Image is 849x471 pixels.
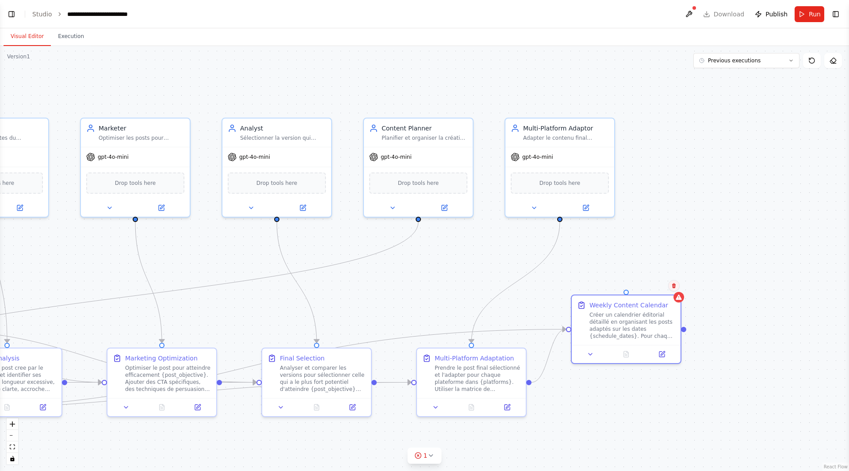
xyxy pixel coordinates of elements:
button: Show left sidebar [5,8,18,20]
g: Edge from 00e97771-2a6e-47cd-82bd-1ee367575729 to 23f0d645-fdf8-44a2-9d48-ca234cc8bd2b [67,378,256,387]
button: 1 [408,448,442,464]
button: zoom out [7,430,18,441]
button: Delete node [668,280,680,291]
g: Edge from c08c35f0-432a-45bf-b345-86134a9a702a to c5637022-2f48-4df7-b8a0-f66ce408ce04 [532,325,566,387]
button: zoom in [7,418,18,430]
span: gpt-4o-mini [522,153,553,161]
div: Multi-Platform AdaptorAdapter le contenu final sélectionné par l'Analyst pour chaque plateforme {... [505,118,615,218]
span: Run [809,10,821,19]
button: Show right sidebar [830,8,842,20]
div: Multi-Platform AdaptationPrendre le post final sélectionné et l'adapter pour chaque plateforme da... [416,348,527,417]
span: Previous executions [708,57,761,64]
button: Open in side panel [419,203,469,213]
button: Open in side panel [27,402,58,413]
button: No output available [608,349,645,360]
a: Studio [32,11,52,18]
div: Adapter le contenu final sélectionné par l'Analyst pour chaque plateforme {platforms} en respecta... [523,134,609,142]
div: Weekly Content Calendar [589,301,668,310]
div: Sélectionner la version qui maximise les chances d'atteindre {post_objective} auprès de {target_a... [240,134,326,142]
div: MarketerOptimiser les posts pour atteindre {post_objective} : appels à l'action ciblés, accroches... [80,118,191,218]
div: React Flow controls [7,418,18,464]
span: 1 [424,451,428,460]
span: Drop tools here [539,179,581,188]
span: gpt-4o-mini [239,153,270,161]
div: Multi-Platform Adaptation [435,354,514,363]
button: No output available [453,402,490,413]
button: Open in side panel [561,203,611,213]
button: No output available [143,402,181,413]
div: Marketing Optimization [125,354,198,363]
span: Drop tools here [115,179,156,188]
g: Edge from 52fdc07e-cedd-4fbf-bf24-895c8495e015 to deaa3e40-dacc-42b8-9f31-b35a26723e68 [131,222,166,343]
g: Edge from 80fd8725-906b-4292-a5c5-32546e98ffa7 to c08c35f0-432a-45bf-b345-86134a9a702a [467,222,564,343]
span: Publish [765,10,788,19]
div: Optimiser les posts pour atteindre {post_objective} : appels à l'action ciblés, accroches convert... [99,134,184,142]
button: Visual Editor [4,27,51,46]
a: React Flow attribution [824,464,848,469]
nav: breadcrumb [32,10,146,19]
button: Run [795,6,824,22]
button: Open in side panel [136,203,186,213]
button: Open in side panel [492,402,522,413]
div: Marketer [99,124,184,133]
g: Edge from deaa3e40-dacc-42b8-9f31-b35a26723e68 to 23f0d645-fdf8-44a2-9d48-ca234cc8bd2b [222,378,256,387]
div: Content PlannerPlanifier et organiser la création de contenu pour plusieurs plateformes {platform... [363,118,474,218]
div: Marketing OptimizationOptimiser le post pour atteindre efficacement {post_objective}. Ajouter des... [107,348,217,417]
div: Créer un calendrier éditorial détaillé en organisant les posts adaptés sur les dates {schedule_da... [589,311,675,340]
span: Drop tools here [256,179,298,188]
button: Open in side panel [278,203,328,213]
g: Edge from 23f0d645-fdf8-44a2-9d48-ca234cc8bd2b to c08c35f0-432a-45bf-b345-86134a9a702a [377,378,411,387]
button: Open in side panel [337,402,367,413]
button: Open in side panel [182,402,213,413]
div: Planifier et organiser la création de contenu pour plusieurs plateformes {platforms} et plusieurs... [382,134,467,142]
span: gpt-4o-mini [381,153,412,161]
button: Execution [51,27,91,46]
button: toggle interactivity [7,453,18,464]
button: Previous executions [693,53,799,68]
span: gpt-4o-mini [98,153,129,161]
span: Drop tools here [398,179,439,188]
div: Optimiser le post pour atteindre efficacement {post_objective}. Ajouter des CTA spécifiques, des ... [125,364,211,393]
button: Open in side panel [646,349,677,360]
div: Weekly Content CalendarCréer un calendrier éditorial détaillé en organisant les posts adaptés sur... [571,295,681,364]
div: AnalystSélectionner la version qui maximise les chances d'atteindre {post_objective} auprès de {t... [222,118,332,218]
div: Content Planner [382,124,467,133]
button: No output available [298,402,336,413]
div: Version 1 [7,53,30,60]
div: Multi-Platform Adaptor [523,124,609,133]
div: Prendre le post final sélectionné et l'adapter pour chaque plateforme dans {platforms}. Utiliser ... [435,364,520,393]
div: Analyst [240,124,326,133]
div: Analyser et comparer les versions pour sélectionner celle qui a le plus fort potentiel d'atteindr... [280,364,366,393]
div: Final SelectionAnalyser et comparer les versions pour sélectionner celle qui a le plus fort poten... [261,348,372,417]
button: Publish [751,6,791,22]
button: fit view [7,441,18,453]
g: Edge from 1c1d181d-6fc8-4c28-bece-573eb42b66f3 to 23f0d645-fdf8-44a2-9d48-ca234cc8bd2b [272,222,321,343]
div: Final Selection [280,354,325,363]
